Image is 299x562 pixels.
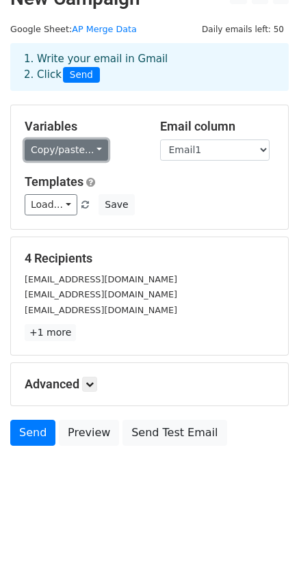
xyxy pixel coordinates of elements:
small: [EMAIL_ADDRESS][DOMAIN_NAME] [25,289,177,299]
div: 1. Write your email in Gmail 2. Click [14,51,285,83]
button: Save [99,194,134,215]
small: [EMAIL_ADDRESS][DOMAIN_NAME] [25,274,177,284]
small: [EMAIL_ADDRESS][DOMAIN_NAME] [25,305,177,315]
iframe: Chat Widget [231,496,299,562]
a: Copy/paste... [25,139,108,161]
a: Templates [25,174,83,189]
h5: Advanced [25,377,274,392]
a: +1 more [25,324,76,341]
a: Load... [25,194,77,215]
span: Send [63,67,100,83]
a: Preview [59,420,119,446]
h5: Variables [25,119,140,134]
a: Send Test Email [122,420,226,446]
small: Google Sheet: [10,24,137,34]
a: Send [10,420,55,446]
h5: 4 Recipients [25,251,274,266]
h5: Email column [160,119,275,134]
a: Daily emails left: 50 [197,24,289,34]
span: Daily emails left: 50 [197,22,289,37]
a: AP Merge Data [72,24,137,34]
